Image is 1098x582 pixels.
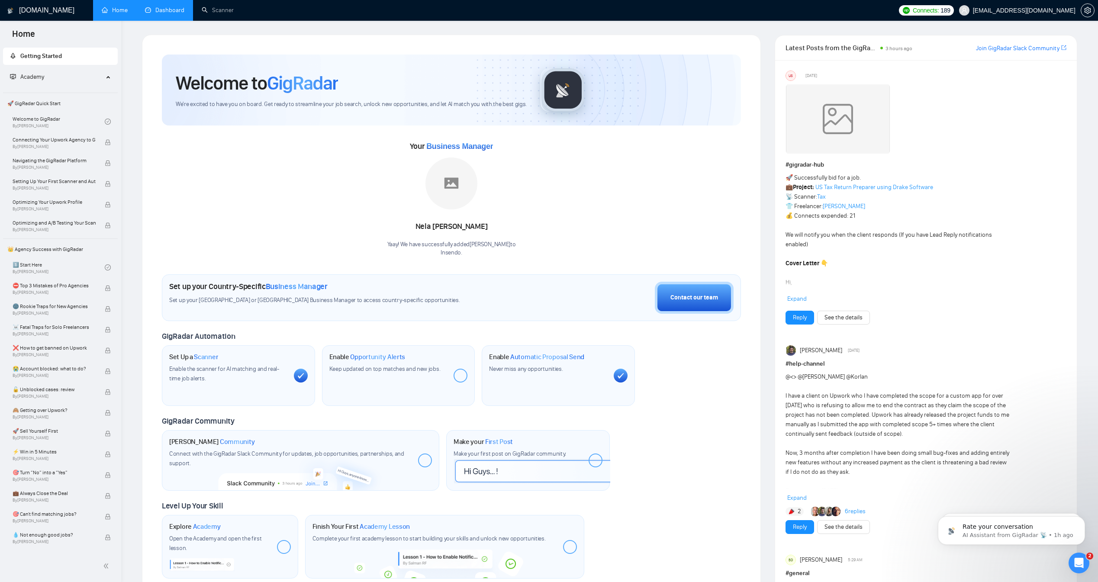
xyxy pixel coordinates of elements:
[81,135,105,144] div: • [DATE]
[16,198,26,209] img: Valeriia avatar
[13,510,96,518] span: 🎯 Can't find matching jobs?
[786,372,1010,553] div: @<> @[PERSON_NAME] @Korlan I have a client on Upwork who I have completed the scope for a custom ...
[5,28,42,46] span: Home
[800,555,842,565] span: [PERSON_NAME]
[454,437,513,446] h1: Make your
[787,295,807,302] span: Expand
[13,468,96,477] span: 🎯 Turn “No” into a “Yes”
[805,72,817,80] span: [DATE]
[815,183,933,191] a: US Tax Return Preparer using Drake Software
[823,203,865,210] a: [PERSON_NAME]
[13,489,96,498] span: 💼 Always Close the Deal
[10,94,27,112] img: Profile image for Mariia
[162,416,235,426] span: GigRadar Community
[169,353,218,361] h1: Set Up a
[798,507,801,516] span: 2
[976,44,1059,53] a: Join GigRadar Slack Community
[105,410,111,416] span: lock
[811,507,821,516] img: Chris Miller
[786,520,814,534] button: Reply
[9,70,19,80] img: Oleksandr avatar
[29,135,79,144] div: [DOMAIN_NAME]
[13,281,96,290] span: ⛔ Top 3 Mistakes of Pro Agencies
[903,7,910,14] img: upwork-logo.png
[169,522,221,531] h1: Explore
[913,6,939,15] span: Connects:
[64,4,111,19] h1: Messages
[4,241,117,258] span: 👑 Agency Success with GigRadar
[176,71,338,95] h1: Welcome to
[58,270,115,305] button: Messages
[145,6,184,14] a: dashboardDashboard
[817,193,826,200] a: Tax
[13,539,96,544] span: By [PERSON_NAME]
[13,227,96,232] span: By [PERSON_NAME]
[1061,44,1066,51] span: export
[13,191,23,202] img: Nazar avatar
[1081,7,1094,14] span: setting
[13,447,96,456] span: ⚡ Win in 5 Minutes
[81,199,105,208] div: • [DATE]
[218,450,384,490] img: slackcommunity-bg.png
[360,522,410,531] span: Academy Lesson
[81,71,106,80] div: • 1h ago
[31,39,48,48] div: Nazar
[105,222,111,228] span: lock
[13,394,96,399] span: By [PERSON_NAME]
[793,313,807,322] a: Reply
[817,520,870,534] button: See the details
[786,71,795,80] div: US
[9,134,19,145] img: Oleksandr avatar
[105,389,111,395] span: lock
[31,159,110,166] span: Rate your conversation
[202,6,234,14] a: searchScanner
[1061,44,1066,52] a: export
[387,241,516,257] div: Yaay! We have successfully added [PERSON_NAME] to
[786,42,878,53] span: Latest Posts from the GigRadar Community
[13,498,96,503] span: By [PERSON_NAME]
[13,323,96,331] span: ☠️ Fatal Traps for Solo Freelancers
[793,183,814,191] strong: Project:
[169,450,404,467] span: Connect with the GigRadar Slack Community for updates, job opportunities, partnerships, and support.
[50,39,75,48] div: • 1h ago
[786,260,828,267] strong: Cover Letter 👇
[312,535,546,542] span: Complete your first academy lesson to start building your skills and unlock new opportunities.
[29,63,574,70] span: We’re truly bummed to part ways 😢​ Thank you. We have received your request. 🙌 To start the proce...
[13,373,96,378] span: By [PERSON_NAME]
[787,494,807,502] span: Expand
[817,311,870,325] button: See the details
[169,437,255,446] h1: [PERSON_NAME]
[105,347,111,354] span: lock
[13,177,96,186] span: Setting Up Your First Scanner and Auto-Bidder
[786,84,890,154] img: weqQh+iSagEgQAAAABJRU5ErkJggg==
[105,431,111,437] span: lock
[105,493,111,499] span: lock
[329,353,406,361] h1: Enable
[10,53,16,59] span: rocket
[824,522,863,532] a: See the details
[387,219,516,234] div: Nela [PERSON_NAME]
[105,160,111,166] span: lock
[105,514,111,520] span: lock
[410,141,493,151] span: Your
[670,293,718,302] div: Contact our team
[1081,3,1095,17] button: setting
[50,167,74,176] div: • [DATE]
[13,198,96,206] span: Optimizing Your Upwork Profile
[793,522,807,532] a: Reply
[105,472,111,478] span: lock
[31,223,101,230] span: Rate your conversation
[3,48,118,65] li: Getting Started
[13,518,96,524] span: By [PERSON_NAME]
[169,282,328,291] h1: Set up your Country-Specific
[13,344,96,352] span: ❌ How to get banned on Upwork
[116,270,173,305] button: Help
[70,292,103,298] span: Messages
[10,30,27,48] img: Profile image for Nazar
[31,103,49,112] div: Mariia
[10,158,27,176] img: Profile image for Nazar
[31,31,110,38] span: Rate your conversation
[329,365,441,373] span: Keep updated on top matches and new jobs.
